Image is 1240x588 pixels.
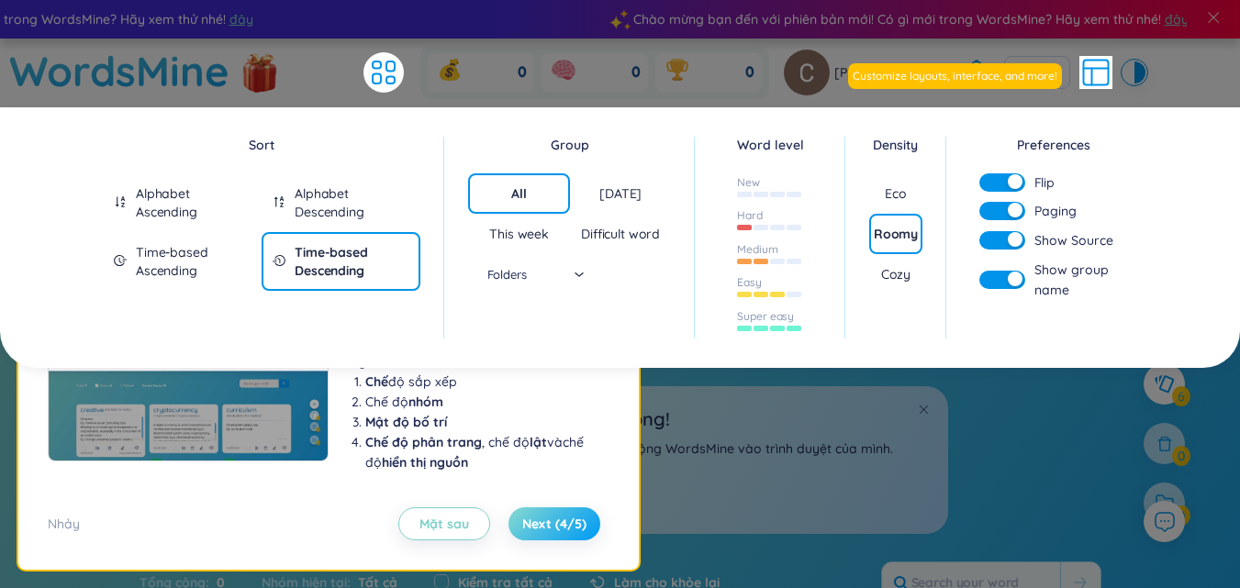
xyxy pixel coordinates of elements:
[745,62,754,83] font: 0
[511,184,527,203] div: All
[489,225,549,243] div: This week
[388,373,457,390] font: độ sắp xếp
[295,184,409,221] div: Alphabet Descending
[365,414,447,430] font: Mật độ bố trí
[1034,260,1129,300] span: Show group name
[103,135,420,155] div: Sort
[522,515,586,533] span: Next (4/5)
[885,184,907,203] div: Eco
[398,507,490,540] button: Mặt sau
[1034,173,1055,192] span: Flip
[9,39,229,104] a: WordsMine
[1034,230,1113,250] span: Show Source
[9,45,229,96] font: WordsMine
[881,265,910,283] div: Cozy
[229,11,253,28] font: đây
[737,175,760,190] div: New
[874,225,918,243] div: Roomy
[273,254,285,267] span: field-time
[1165,11,1189,28] font: đây
[408,394,443,410] font: nhóm
[482,434,530,450] font: , chế độ
[382,454,468,471] font: hiển thị nguồn
[419,516,469,532] font: Mặt sau
[970,135,1138,155] div: Preferences
[737,275,762,290] div: Easy
[737,208,763,223] div: Hard
[599,184,642,203] div: [DATE]
[547,434,563,450] font: và
[784,50,830,95] img: hình đại diện
[295,243,409,280] div: Time-based Descending
[365,394,408,410] font: Chế độ
[784,50,834,95] a: hình đại diện
[365,373,388,390] font: Chế
[518,62,527,83] font: 0
[581,225,660,243] div: Difficult word
[633,11,1161,28] font: Chào mừng bạn đến với phiên bản mới! Có gì mới trong WordsMine? Hãy xem thử nhé!
[136,184,251,221] div: Alphabet Ascending
[468,135,671,155] div: Group
[114,195,127,208] span: sort-ascending
[365,434,482,450] font: Chế độ phân trang
[737,242,777,257] div: Medium
[719,135,821,155] div: Word level
[530,434,547,450] font: lật
[631,62,641,83] font: 0
[869,135,922,155] div: Density
[136,243,251,280] div: Time-based Ascending
[737,309,794,324] div: Super easy
[48,516,80,532] font: Nhảy
[241,44,278,99] img: flashSalesIcon.a7f4f837.png
[114,254,127,267] span: field-time
[1034,201,1077,221] span: Paging
[508,507,600,540] button: Next (4/5)
[273,195,285,208] span: sort-descending
[834,64,940,81] font: [PERSON_NAME]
